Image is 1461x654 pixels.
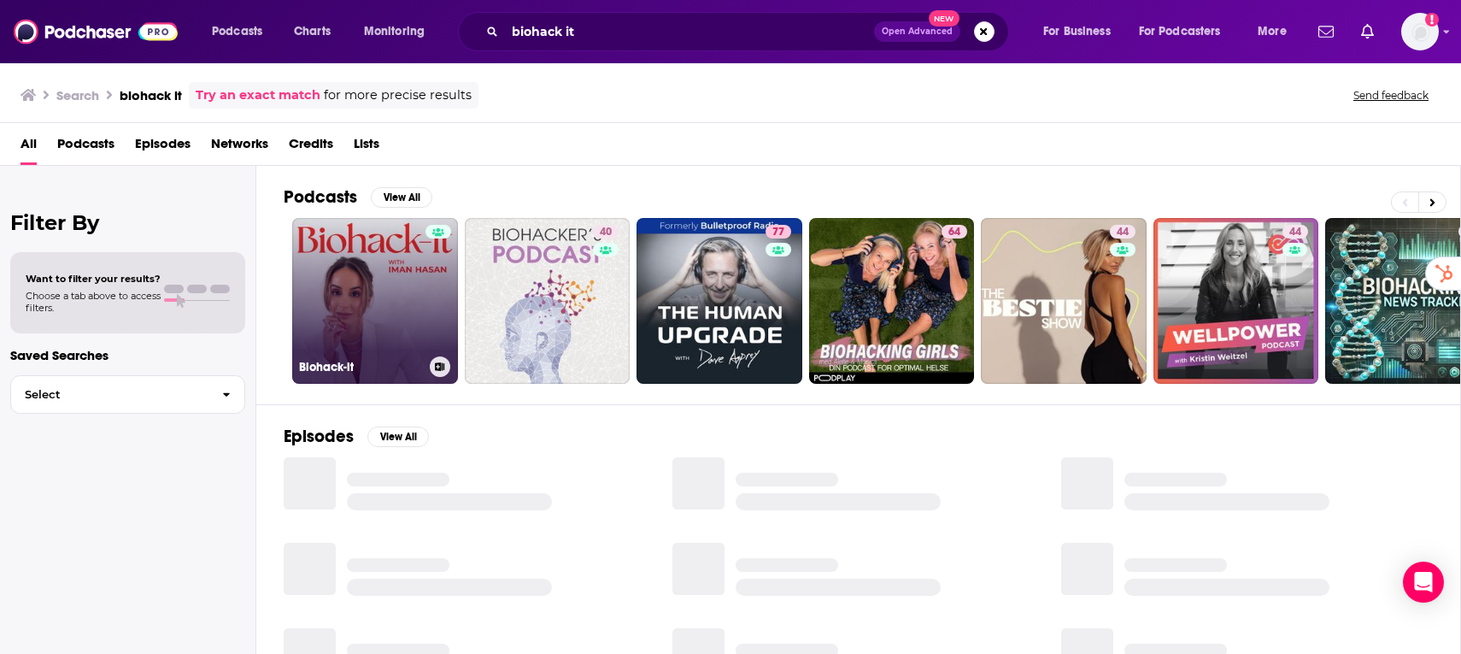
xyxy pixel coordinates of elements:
[1139,20,1221,44] span: For Podcasters
[1401,13,1439,50] span: Logged in as sammyrsiegel
[1031,18,1132,45] button: open menu
[1128,18,1246,45] button: open menu
[14,15,178,48] img: Podchaser - Follow, Share and Rate Podcasts
[284,426,429,447] a: EpisodesView All
[21,130,37,165] a: All
[474,12,1025,51] div: Search podcasts, credits, & more...
[1153,218,1319,384] a: 44
[294,20,331,44] span: Charts
[948,224,960,241] span: 64
[1258,20,1287,44] span: More
[1311,17,1341,46] a: Show notifications dropdown
[10,347,245,363] p: Saved Searches
[1348,88,1434,103] button: Send feedback
[212,20,262,44] span: Podcasts
[284,426,354,447] h2: Episodes
[284,186,357,208] h2: Podcasts
[284,186,432,208] a: PodcastsView All
[1110,225,1135,239] a: 44
[1117,224,1129,241] span: 44
[1282,225,1308,239] a: 44
[352,18,447,45] button: open menu
[354,130,379,165] a: Lists
[367,427,429,447] button: View All
[120,87,182,103] h3: biohack it
[1246,18,1308,45] button: open menu
[465,218,631,384] a: 40
[10,210,245,235] h2: Filter By
[289,130,333,165] a: Credits
[637,218,802,384] a: 77
[196,85,320,105] a: Try an exact match
[26,290,161,314] span: Choose a tab above to access filters.
[371,187,432,208] button: View All
[882,27,953,36] span: Open Advanced
[292,218,458,384] a: Biohack-it
[283,18,341,45] a: Charts
[766,225,791,239] a: 77
[1354,17,1381,46] a: Show notifications dropdown
[942,225,967,239] a: 64
[1043,20,1111,44] span: For Business
[211,130,268,165] a: Networks
[505,18,874,45] input: Search podcasts, credits, & more...
[26,273,161,285] span: Want to filter your results?
[364,20,425,44] span: Monitoring
[1289,224,1301,241] span: 44
[593,225,619,239] a: 40
[11,389,208,400] span: Select
[929,10,959,27] span: New
[772,224,784,241] span: 77
[57,130,114,165] a: Podcasts
[1403,562,1444,603] div: Open Intercom Messenger
[809,218,975,384] a: 64
[874,21,960,42] button: Open AdvancedNew
[1425,13,1439,27] svg: Add a profile image
[324,85,472,105] span: for more precise results
[1401,13,1439,50] button: Show profile menu
[135,130,191,165] a: Episodes
[200,18,285,45] button: open menu
[981,218,1147,384] a: 44
[299,360,423,374] h3: Biohack-it
[1401,13,1439,50] img: User Profile
[600,224,612,241] span: 40
[56,87,99,103] h3: Search
[10,375,245,414] button: Select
